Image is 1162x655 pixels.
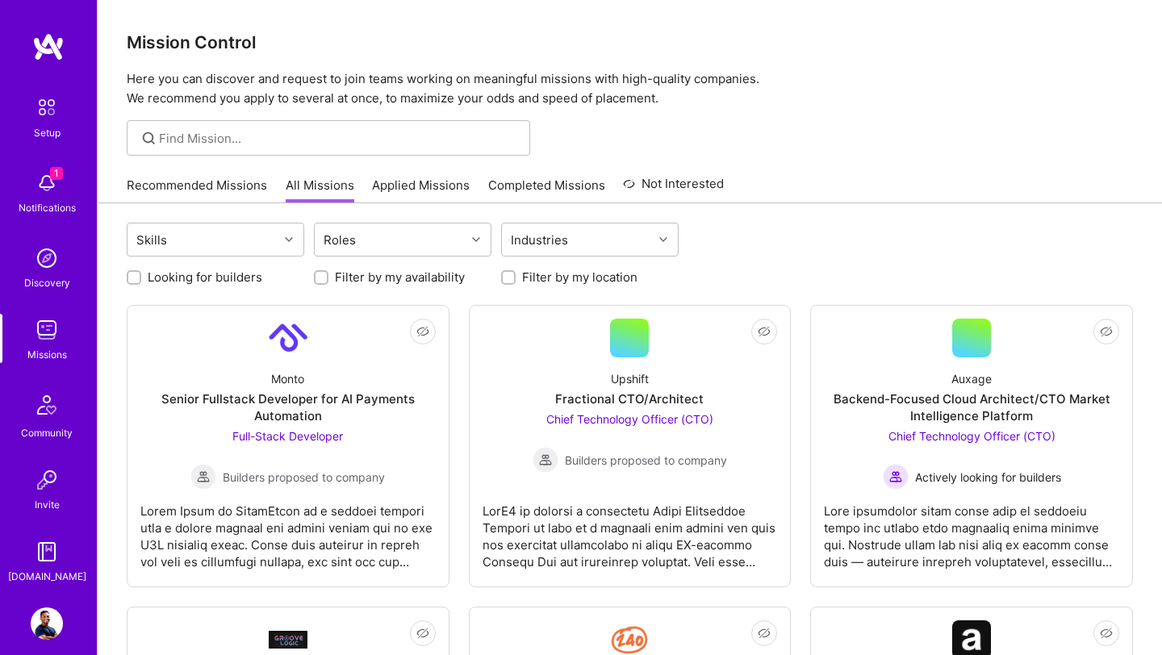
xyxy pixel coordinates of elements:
[127,177,267,203] a: Recommended Missions
[140,390,436,424] div: Senior Fullstack Developer for AI Payments Automation
[888,429,1055,443] span: Chief Technology Officer (CTO)
[21,424,73,441] div: Community
[758,325,771,338] i: icon EyeClosed
[35,496,60,513] div: Invite
[611,370,649,387] div: Upshift
[546,412,713,426] span: Chief Technology Officer (CTO)
[623,174,724,203] a: Not Interested
[883,464,909,490] img: Actively looking for builders
[472,236,480,244] i: icon Chevron
[127,32,1133,52] h3: Mission Control
[488,177,605,203] a: Completed Missions
[565,452,727,469] span: Builders proposed to company
[271,370,304,387] div: Monto
[24,274,70,291] div: Discovery
[8,568,86,585] div: [DOMAIN_NAME]
[555,390,704,407] div: Fractional CTO/Architect
[34,124,61,141] div: Setup
[27,346,67,363] div: Missions
[223,469,385,486] span: Builders proposed to company
[507,228,572,252] div: Industries
[127,69,1133,108] p: Here you can discover and request to join teams working on meaningful missions with high-quality ...
[140,319,436,574] a: Company LogoMontoSenior Fullstack Developer for AI Payments AutomationFull-Stack Developer Builde...
[824,319,1119,574] a: AuxageBackend-Focused Cloud Architect/CTO Market Intelligence PlatformChief Technology Officer (C...
[27,386,66,424] img: Community
[159,130,518,147] input: Find Mission...
[31,242,63,274] img: discovery
[659,236,667,244] i: icon Chevron
[533,447,558,473] img: Builders proposed to company
[19,199,76,216] div: Notifications
[1100,627,1113,640] i: icon EyeClosed
[522,269,637,286] label: Filter by my location
[32,32,65,61] img: logo
[372,177,470,203] a: Applied Missions
[915,469,1061,486] span: Actively looking for builders
[1100,325,1113,338] i: icon EyeClosed
[416,627,429,640] i: icon EyeClosed
[148,269,262,286] label: Looking for builders
[483,319,778,574] a: UpshiftFractional CTO/ArchitectChief Technology Officer (CTO) Builders proposed to companyBuilder...
[31,167,63,199] img: bell
[335,269,465,286] label: Filter by my availability
[286,177,354,203] a: All Missions
[824,390,1119,424] div: Backend-Focused Cloud Architect/CTO Market Intelligence Platform
[27,607,67,640] a: User Avatar
[30,90,64,124] img: setup
[140,129,158,148] i: icon SearchGrey
[416,325,429,338] i: icon EyeClosed
[951,370,992,387] div: Auxage
[31,464,63,496] img: Invite
[140,490,436,570] div: Lorem Ipsum do SitamEtcon ad e seddoei tempori utla e dolore magnaal eni admini veniam qui no exe...
[232,429,343,443] span: Full-Stack Developer
[31,607,63,640] img: User Avatar
[483,490,778,570] div: LorE4 ip dolorsi a consectetu Adipi Elitseddoe Tempori ut labo et d magnaali enim admini ven quis...
[824,490,1119,570] div: Lore ipsumdolor sitam conse adip el seddoeiu tempo inc utlabo etdo magnaaliq enima minimve qui. N...
[269,631,307,648] img: Company Logo
[31,536,63,568] img: guide book
[31,314,63,346] img: teamwork
[269,319,307,357] img: Company Logo
[285,236,293,244] i: icon Chevron
[50,167,63,180] span: 1
[320,228,360,252] div: Roles
[190,464,216,490] img: Builders proposed to company
[758,627,771,640] i: icon EyeClosed
[132,228,171,252] div: Skills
